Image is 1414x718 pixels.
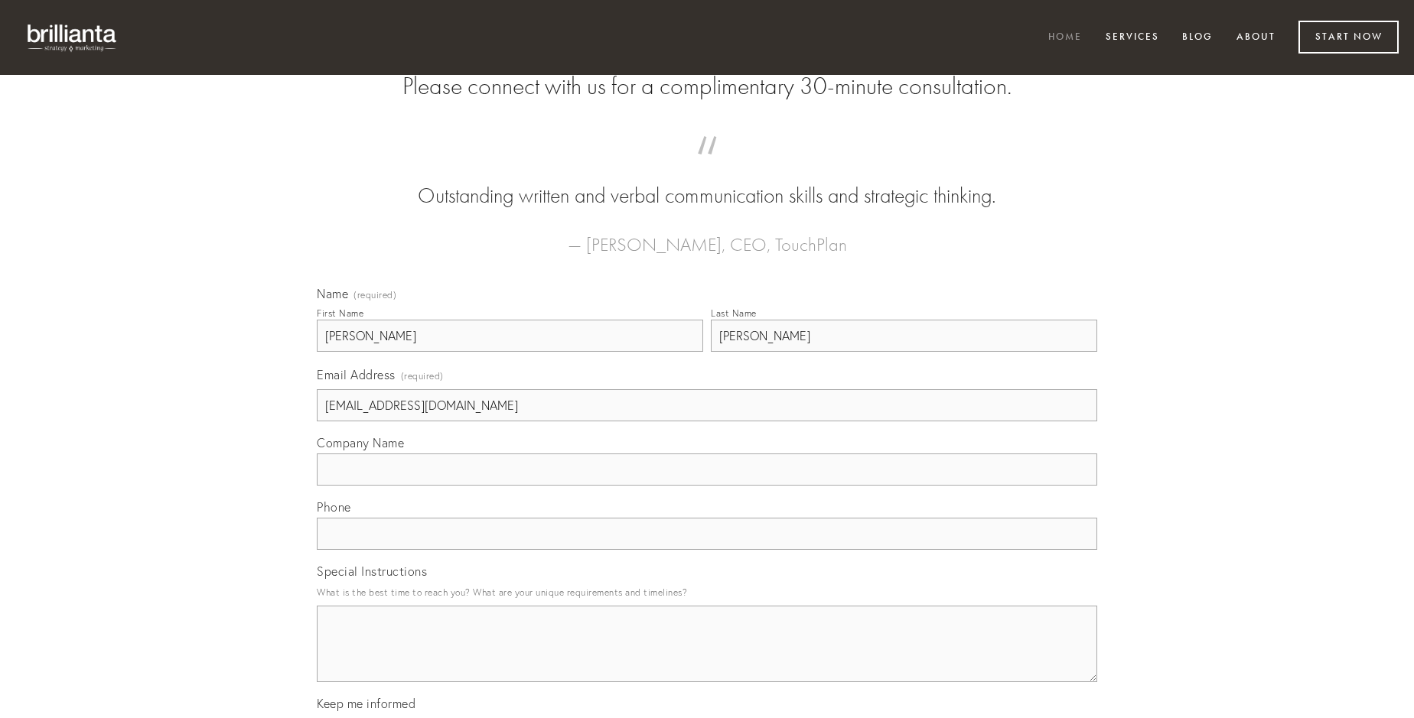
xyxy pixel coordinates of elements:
[317,435,404,450] span: Company Name
[341,211,1073,260] figcaption: — [PERSON_NAME], CEO, TouchPlan
[1227,25,1285,50] a: About
[1172,25,1223,50] a: Blog
[317,307,363,319] div: First Name
[401,365,444,386] span: (required)
[317,696,415,711] span: Keep me informed
[353,291,396,300] span: (required)
[317,72,1097,101] h2: Please connect with us for a complimentary 30-minute consultation.
[317,499,351,515] span: Phone
[1298,21,1399,54] a: Start Now
[1096,25,1169,50] a: Services
[317,582,1097,603] p: What is the best time to reach you? What are your unique requirements and timelines?
[341,151,1073,181] span: “
[1038,25,1092,50] a: Home
[317,564,427,579] span: Special Instructions
[317,367,396,382] span: Email Address
[711,307,757,319] div: Last Name
[341,151,1073,211] blockquote: Outstanding written and verbal communication skills and strategic thinking.
[317,286,348,301] span: Name
[15,15,130,60] img: brillianta - research, strategy, marketing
